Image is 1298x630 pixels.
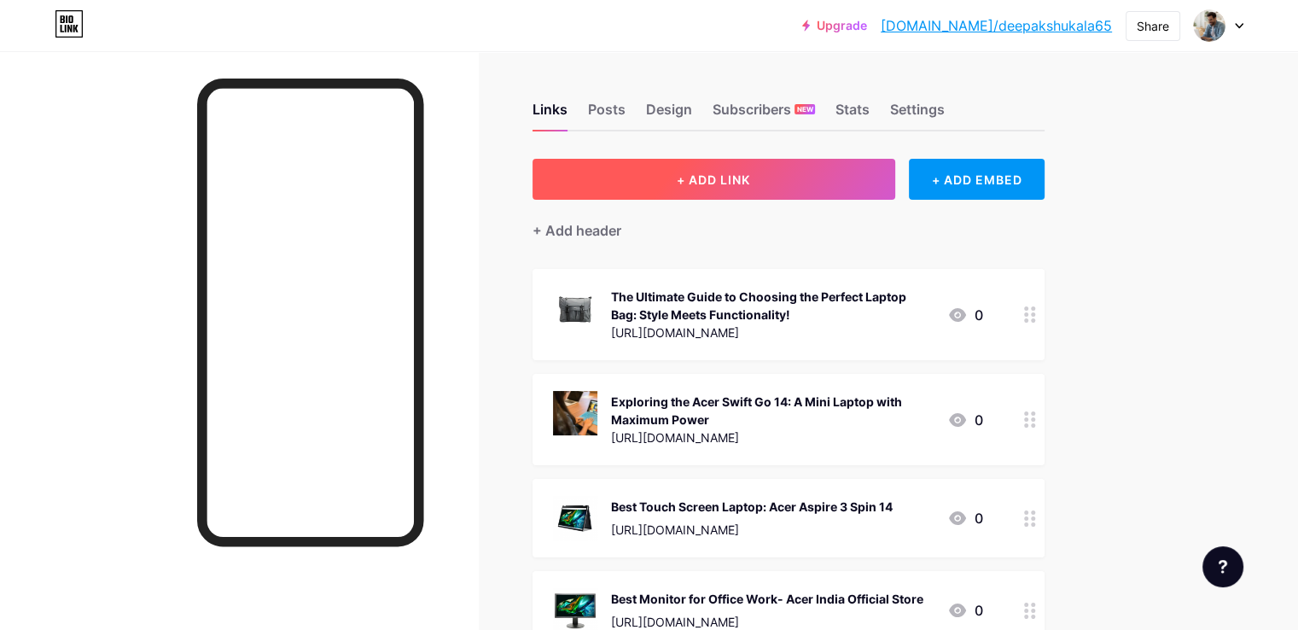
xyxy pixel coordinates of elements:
div: 0 [947,410,983,430]
div: Best Monitor for Office Work- Acer India Official Store [611,590,923,608]
div: Subscribers [713,99,815,130]
div: Keywords by Traffic [189,101,288,112]
div: + ADD EMBED [909,159,1045,200]
img: logo_orange.svg [27,27,41,41]
img: website_grey.svg [27,44,41,58]
span: NEW [797,104,813,114]
div: 0 [947,305,983,325]
img: deepakshukala65 [1193,9,1225,42]
img: Exploring the Acer Swift Go 14: A Mini Laptop with Maximum Power [553,391,597,435]
img: The Ultimate Guide to Choosing the Perfect Laptop Bag: Style Meets Functionality! [553,286,597,330]
a: [DOMAIN_NAME]/deepakshukala65 [881,15,1112,36]
div: [URL][DOMAIN_NAME] [611,521,893,539]
img: tab_domain_overview_orange.svg [46,99,60,113]
div: Exploring the Acer Swift Go 14: A Mini Laptop with Maximum Power [611,393,934,429]
div: Posts [588,99,626,130]
span: + ADD LINK [677,172,750,187]
div: Design [646,99,692,130]
div: Settings [890,99,945,130]
div: Best Touch Screen Laptop: Acer Aspire 3 Spin 14 [611,498,893,516]
div: Stats [835,99,870,130]
div: [URL][DOMAIN_NAME] [611,429,934,446]
div: Links [533,99,568,130]
div: Domain: [DOMAIN_NAME] [44,44,188,58]
a: Upgrade [802,19,867,32]
div: The Ultimate Guide to Choosing the Perfect Laptop Bag: Style Meets Functionality! [611,288,934,324]
img: tab_keywords_by_traffic_grey.svg [170,99,183,113]
div: v 4.0.25 [48,27,84,41]
div: 0 [947,508,983,528]
div: [URL][DOMAIN_NAME] [611,324,934,341]
img: Best Touch Screen Laptop: Acer Aspire 3 Spin 14 [553,496,597,540]
div: Domain Overview [65,101,153,112]
div: Share [1137,17,1169,35]
button: + ADD LINK [533,159,895,200]
div: + Add header [533,220,621,241]
div: 0 [947,600,983,621]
